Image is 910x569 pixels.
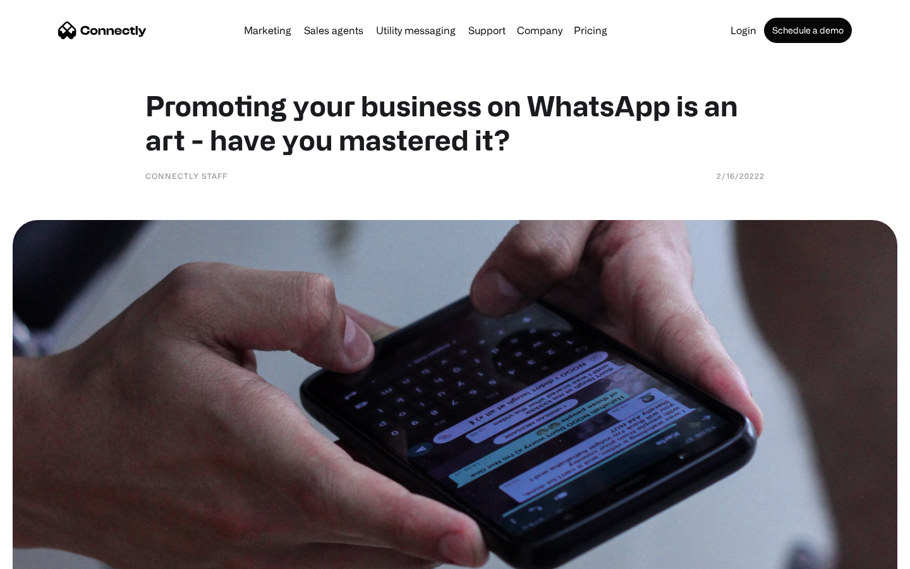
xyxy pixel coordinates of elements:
a: Pricing [569,25,612,35]
aside: Language selected: English [13,547,76,565]
div: Company [513,21,566,39]
a: Schedule a demo [764,18,852,43]
a: home [58,21,147,40]
a: Login [725,25,761,35]
a: Marketing [239,25,296,35]
h1: Promoting your business on WhatsApp is an art - have you mastered it? [145,89,765,157]
div: Company [517,21,562,39]
a: Sales agents [299,25,368,35]
a: Utility messaging [371,25,461,35]
ul: Language list [25,547,76,565]
div: 2/16/20222 [717,169,765,182]
a: Support [463,25,511,35]
div: Connectly Staff [145,169,227,182]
